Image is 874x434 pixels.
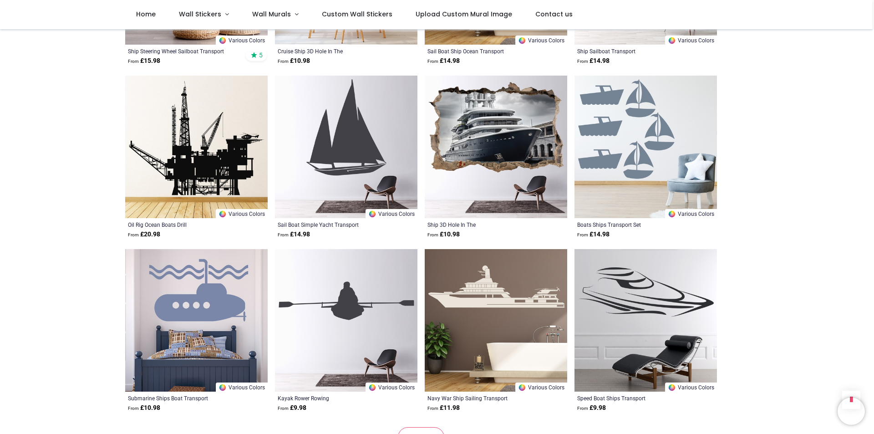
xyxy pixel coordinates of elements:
[838,398,865,425] iframe: Brevo live chat
[136,10,156,19] span: Home
[366,209,417,218] a: Various Colors
[577,230,610,239] strong: £ 14.98
[278,221,387,228] a: Sail Boat Simple Yacht Transport
[427,232,438,237] span: From
[278,56,310,66] strong: £ 10.98
[128,406,139,411] span: From
[278,403,306,413] strong: £ 9.98
[278,406,289,411] span: From
[427,47,537,55] a: Sail Boat Ship Ocean Transport
[425,76,567,218] img: Ship 3D Hole In The Wall Sticker
[368,383,376,392] img: Color Wheel
[125,249,268,392] img: Submarine Ships Boat Transport Wall Sticker
[416,10,512,19] span: Upload Custom Mural Image
[278,230,310,239] strong: £ 14.98
[275,76,417,218] img: Sail Boat Simple Yacht Transport Wall Sticker
[218,210,227,218] img: Color Wheel
[665,209,717,218] a: Various Colors
[366,383,417,392] a: Various Colors
[322,10,392,19] span: Custom Wall Stickers
[427,56,460,66] strong: £ 14.98
[427,221,537,228] a: Ship 3D Hole In The
[275,249,417,392] img: Kayak Rower Rowing Wall Sticker
[577,232,588,237] span: From
[668,210,676,218] img: Color Wheel
[216,36,268,45] a: Various Colors
[577,59,588,64] span: From
[515,36,567,45] a: Various Colors
[128,230,160,239] strong: £ 20.98
[574,249,717,392] img: Speed Boat Ships Transport Wall Sticker
[128,403,160,413] strong: £ 10.98
[278,59,289,64] span: From
[368,210,376,218] img: Color Wheel
[427,403,460,413] strong: £ 11.98
[518,383,526,392] img: Color Wheel
[668,383,676,392] img: Color Wheel
[574,76,717,218] img: Boats Ships Transport Wall Sticker Set
[577,221,687,228] a: Boats Ships Transport Set
[218,36,227,45] img: Color Wheel
[278,232,289,237] span: From
[128,59,139,64] span: From
[252,10,291,19] span: Wall Murals
[425,249,567,392] img: Navy War Ship Sailing Transport Wall Sticker
[216,383,268,392] a: Various Colors
[577,56,610,66] strong: £ 14.98
[216,209,268,218] a: Various Colors
[665,36,717,45] a: Various Colors
[278,47,387,55] a: Cruise Ship 3D Hole In The
[577,394,687,402] a: Speed Boat Ships Transport
[218,383,227,392] img: Color Wheel
[128,221,238,228] a: Oil Rig Ocean Boats Drill
[427,394,537,402] a: Navy War Ship Sailing Transport
[515,383,567,392] a: Various Colors
[128,232,139,237] span: From
[125,76,268,218] img: Oil Rig Ocean Boats Drill Wall Sticker
[427,59,438,64] span: From
[577,403,606,413] strong: £ 9.98
[128,394,238,402] a: Submarine Ships Boat Transport
[128,56,160,66] strong: £ 15.98
[668,36,676,45] img: Color Wheel
[577,406,588,411] span: From
[577,47,687,55] a: Ship Sailboat Transport
[427,230,460,239] strong: £ 10.98
[179,10,221,19] span: Wall Stickers
[665,383,717,392] a: Various Colors
[278,394,387,402] a: Kayak Rower Rowing
[518,36,526,45] img: Color Wheel
[128,47,238,55] a: Ship Steering Wheel Sailboat Transport
[427,406,438,411] span: From
[259,51,263,59] span: 5
[535,10,573,19] span: Contact us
